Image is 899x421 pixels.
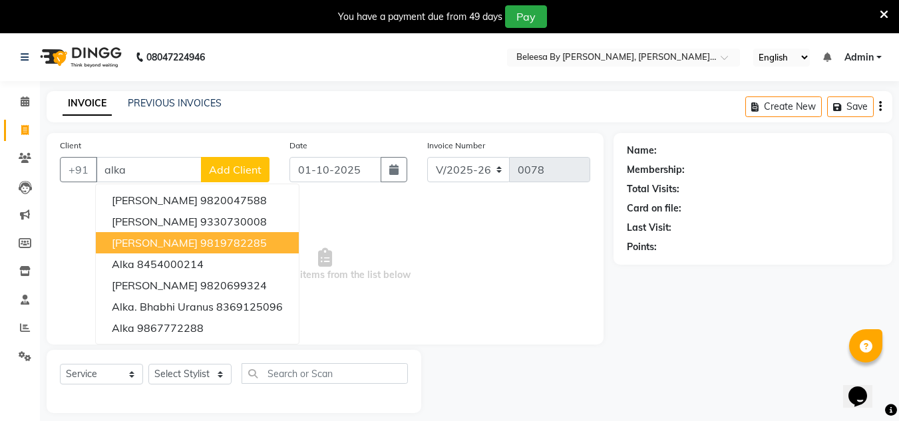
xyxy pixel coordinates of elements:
[137,321,204,335] ngb-highlight: 9867772288
[60,157,97,182] button: +91
[427,140,485,152] label: Invoice Number
[627,240,657,254] div: Points:
[112,236,198,249] span: [PERSON_NAME]
[216,300,283,313] ngb-highlight: 8369125096
[112,194,198,207] span: [PERSON_NAME]
[34,39,125,76] img: logo
[627,144,657,158] div: Name:
[128,97,222,109] a: PREVIOUS INVOICES
[60,140,81,152] label: Client
[843,368,886,408] iframe: chat widget
[200,194,267,207] ngb-highlight: 9820047588
[200,279,267,292] ngb-highlight: 9820699324
[627,182,679,196] div: Total Visits:
[242,363,408,384] input: Search or Scan
[112,279,198,292] span: [PERSON_NAME]
[505,5,547,28] button: Pay
[745,96,822,117] button: Create New
[289,140,307,152] label: Date
[627,163,685,177] div: Membership:
[112,215,198,228] span: [PERSON_NAME]
[338,10,502,24] div: You have a payment due from 49 days
[63,92,112,116] a: INVOICE
[209,163,262,176] span: Add Client
[112,300,214,313] span: Alka. bhabhi Uranus
[627,221,671,235] div: Last Visit:
[112,257,134,271] span: Alka
[200,236,267,249] ngb-highlight: 9819782285
[627,202,681,215] div: Card on file:
[60,198,590,331] span: Select & add items from the list below
[96,157,202,182] input: Search by Name/Mobile/Email/Code
[200,215,267,228] ngb-highlight: 9330730008
[137,257,204,271] ngb-highlight: 8454000214
[827,96,874,117] button: Save
[112,321,134,335] span: Alka
[201,157,270,182] button: Add Client
[146,39,205,76] b: 08047224946
[844,51,874,65] span: Admin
